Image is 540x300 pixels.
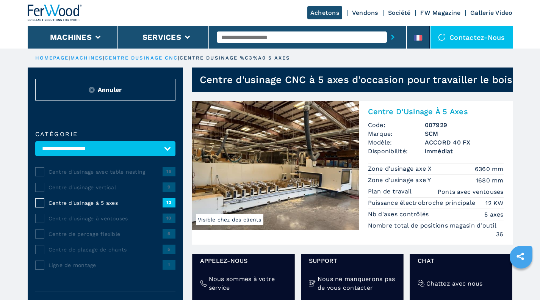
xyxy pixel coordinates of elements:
em: 36 [496,230,504,239]
p: Nombre total de positions magasin d'outil [368,221,499,230]
span: | [69,55,70,61]
span: Centre d'usinage vertical [49,184,163,191]
p: Puissance électrobroche principale [368,199,477,207]
h3: SCM [425,129,504,138]
span: Visible chez des clients [196,214,263,225]
span: Centre d'usinage avec table nesting [49,168,163,176]
h4: Nous sommes à votre service [209,275,287,292]
a: Centre D'Usinage À 5 Axes SCM ACCORD 40 FXVisible chez des clientsCentre D'Usinage À 5 AxesCode:0... [192,101,513,245]
em: 6360 mm [475,165,504,173]
span: Ligne de montage [49,261,163,269]
span: 5 [163,245,175,254]
span: Annuler [98,85,122,94]
iframe: Chat [508,266,534,294]
span: Marque: [368,129,425,138]
span: Centre d'usinage à 5 axes [49,199,163,207]
img: Ferwood [28,5,82,21]
img: Nous ne manquerons pas de vous contacter [309,280,316,287]
span: 1 [163,260,175,269]
a: Vendons [352,9,378,16]
img: Contactez-nous [438,33,446,41]
h2: Centre D'Usinage À 5 Axes [368,107,504,116]
p: Plan de travail [368,187,414,196]
button: Services [142,33,181,42]
a: Achetons [307,6,342,19]
em: Ponts avec ventouses [438,187,504,196]
span: Disponibilité: [368,147,425,155]
button: Machines [50,33,92,42]
a: sharethis [511,247,530,266]
h3: ACCORD 40 FX [425,138,504,147]
span: Chat [418,256,504,265]
p: centre dusinage %C3%A0 5 axes [180,55,290,61]
span: 9 [163,182,175,192]
p: Zone d'usinage axe Y [368,176,433,184]
a: centre dusinage cnc [105,55,178,61]
div: Contactez-nous [430,26,513,49]
img: Centre D'Usinage À 5 Axes SCM ACCORD 40 FX [192,101,359,230]
a: HOMEPAGE [35,55,69,61]
h4: Chattez avec nous [426,279,482,288]
span: Centre de percage flexible [49,230,163,238]
p: Zone d'usinage axe X [368,165,434,173]
label: catégorie [35,131,175,137]
a: FW Magazine [420,9,460,16]
em: 1680 mm [476,176,504,185]
img: Nous sommes à votre service [200,280,207,287]
button: ResetAnnuler [35,79,175,101]
h3: 007929 [425,121,504,129]
em: 5 axes [484,210,504,219]
img: Reset [89,87,95,93]
span: | [178,55,179,61]
img: Chattez avec nous [418,280,424,287]
a: machines [70,55,103,61]
span: 13 [163,198,175,207]
a: Société [388,9,411,16]
span: Appelez-nous [200,256,287,265]
a: Gallerie Video [470,9,513,16]
span: 10 [163,214,175,223]
span: Modèle: [368,138,425,147]
span: 15 [163,167,175,176]
span: immédiat [425,147,504,155]
p: Nb d'axes contrôlés [368,210,431,218]
h1: Centre d'usinage CNC à 5 axes d'occasion pour travailler le bois [200,74,513,86]
span: Code: [368,121,425,129]
span: Centre d'usinage à ventouses [49,215,163,222]
button: submit-button [387,28,399,46]
span: 5 [163,229,175,238]
span: Support [309,256,396,265]
em: 12 KW [485,199,503,207]
span: Centre de placage de chants [49,246,163,253]
span: | [103,55,104,61]
h4: Nous ne manquerons pas de vous contacter [318,275,396,292]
